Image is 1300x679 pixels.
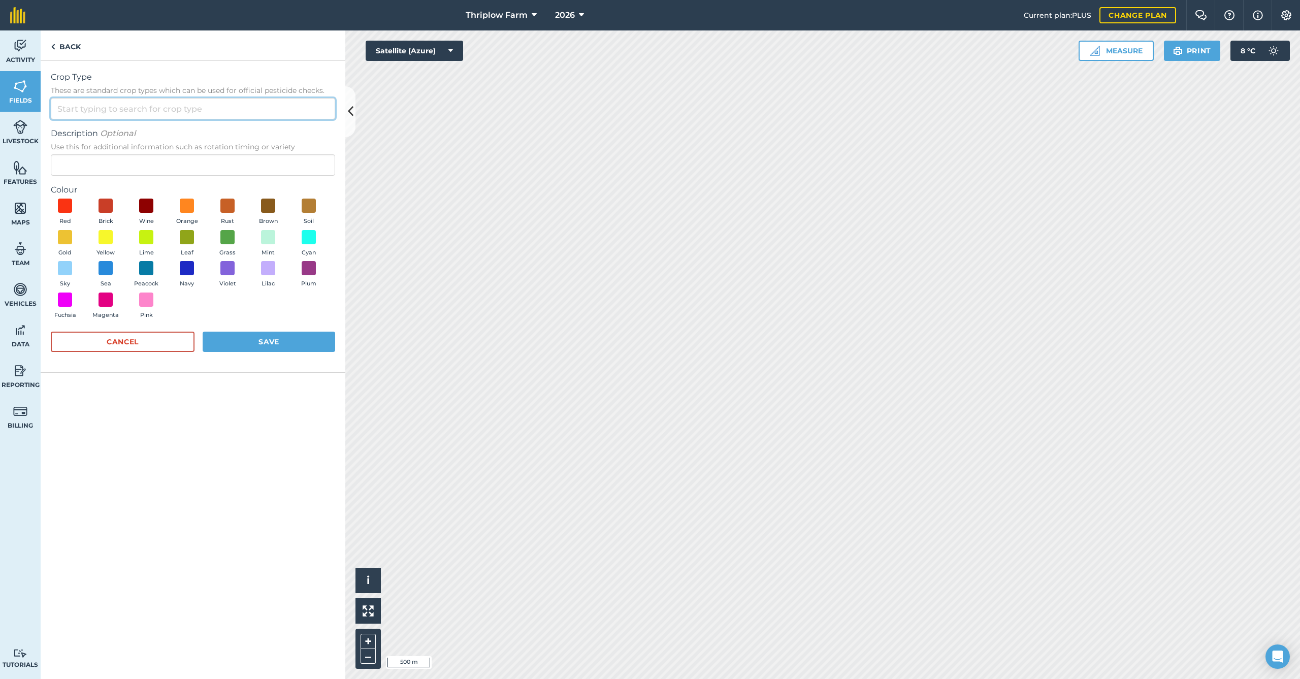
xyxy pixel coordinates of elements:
[361,649,376,664] button: –
[132,230,160,257] button: Lime
[10,7,25,23] img: fieldmargin Logo
[221,217,234,226] span: Rust
[213,261,242,288] button: Violet
[1173,45,1183,57] img: svg+xml;base64,PHN2ZyB4bWxucz0iaHR0cDovL3d3dy53My5vcmcvMjAwMC9zdmciIHdpZHRoPSIxOSIgaGVpZ2h0PSIyNC...
[13,404,27,419] img: svg+xml;base64,PD94bWwgdmVyc2lvbj0iMS4wIiBlbmNvZGluZz0idXRmLTgiPz4KPCEtLSBHZW5lcmF0b3I6IEFkb2JlIE...
[1024,10,1091,21] span: Current plan : PLUS
[60,279,70,288] span: Sky
[262,248,275,257] span: Mint
[59,217,71,226] span: Red
[173,230,201,257] button: Leaf
[219,279,236,288] span: Violet
[254,261,282,288] button: Lilac
[92,311,119,320] span: Magenta
[361,634,376,649] button: +
[1263,41,1284,61] img: svg+xml;base64,PD94bWwgdmVyc2lvbj0iMS4wIiBlbmNvZGluZz0idXRmLTgiPz4KPCEtLSBHZW5lcmF0b3I6IEFkb2JlIE...
[1223,10,1236,20] img: A question mark icon
[295,230,323,257] button: Cyan
[173,199,201,226] button: Orange
[132,199,160,226] button: Wine
[13,241,27,256] img: svg+xml;base64,PD94bWwgdmVyc2lvbj0iMS4wIiBlbmNvZGluZz0idXRmLTgiPz4KPCEtLSBHZW5lcmF0b3I6IEFkb2JlIE...
[13,649,27,658] img: svg+xml;base64,PD94bWwgdmVyc2lvbj0iMS4wIiBlbmNvZGluZz0idXRmLTgiPz4KPCEtLSBHZW5lcmF0b3I6IEFkb2JlIE...
[140,311,153,320] span: Pink
[134,279,158,288] span: Peacock
[301,279,316,288] span: Plum
[132,293,160,320] button: Pink
[1280,10,1292,20] img: A cog icon
[181,248,193,257] span: Leaf
[1230,41,1290,61] button: 8 °C
[96,248,115,257] span: Yellow
[41,30,91,60] a: Back
[555,9,575,21] span: 2026
[304,217,314,226] span: Soil
[1253,9,1263,21] img: svg+xml;base64,PHN2ZyB4bWxucz0iaHR0cDovL3d3dy53My5vcmcvMjAwMC9zdmciIHdpZHRoPSIxNyIgaGVpZ2h0PSIxNy...
[132,261,160,288] button: Peacock
[139,248,154,257] span: Lime
[1241,41,1255,61] span: 8 ° C
[51,184,335,196] label: Colour
[262,279,275,288] span: Lilac
[466,9,528,21] span: Thriplow Farm
[100,128,136,138] em: Optional
[254,199,282,226] button: Brown
[91,293,120,320] button: Magenta
[213,230,242,257] button: Grass
[58,248,72,257] span: Gold
[139,217,154,226] span: Wine
[51,199,79,226] button: Red
[203,332,335,352] button: Save
[13,363,27,378] img: svg+xml;base64,PD94bWwgdmVyc2lvbj0iMS4wIiBlbmNvZGluZz0idXRmLTgiPz4KPCEtLSBHZW5lcmF0b3I6IEFkb2JlIE...
[1195,10,1207,20] img: Two speech bubbles overlapping with the left bubble in the forefront
[1090,46,1100,56] img: Ruler icon
[51,71,335,83] span: Crop Type
[254,230,282,257] button: Mint
[54,311,76,320] span: Fuchsia
[13,79,27,94] img: svg+xml;base64,PHN2ZyB4bWxucz0iaHR0cDovL3d3dy53My5vcmcvMjAwMC9zdmciIHdpZHRoPSI1NiIgaGVpZ2h0PSI2MC...
[1164,41,1221,61] button: Print
[355,568,381,593] button: i
[13,38,27,53] img: svg+xml;base64,PD94bWwgdmVyc2lvbj0iMS4wIiBlbmNvZGluZz0idXRmLTgiPz4KPCEtLSBHZW5lcmF0b3I6IEFkb2JlIE...
[101,279,111,288] span: Sea
[51,332,194,352] button: Cancel
[51,261,79,288] button: Sky
[1099,7,1176,23] a: Change plan
[51,230,79,257] button: Gold
[176,217,198,226] span: Orange
[302,248,316,257] span: Cyan
[51,41,55,53] img: svg+xml;base64,PHN2ZyB4bWxucz0iaHR0cDovL3d3dy53My5vcmcvMjAwMC9zdmciIHdpZHRoPSI5IiBoZWlnaHQ9IjI0Ii...
[259,217,278,226] span: Brown
[99,217,113,226] span: Brick
[295,261,323,288] button: Plum
[180,279,194,288] span: Navy
[51,127,335,140] span: Description
[13,119,27,135] img: svg+xml;base64,PD94bWwgdmVyc2lvbj0iMS4wIiBlbmNvZGluZz0idXRmLTgiPz4KPCEtLSBHZW5lcmF0b3I6IEFkb2JlIE...
[91,199,120,226] button: Brick
[13,322,27,338] img: svg+xml;base64,PD94bWwgdmVyc2lvbj0iMS4wIiBlbmNvZGluZz0idXRmLTgiPz4KPCEtLSBHZW5lcmF0b3I6IEFkb2JlIE...
[219,248,236,257] span: Grass
[13,282,27,297] img: svg+xml;base64,PD94bWwgdmVyc2lvbj0iMS4wIiBlbmNvZGluZz0idXRmLTgiPz4KPCEtLSBHZW5lcmF0b3I6IEFkb2JlIE...
[91,261,120,288] button: Sea
[1079,41,1154,61] button: Measure
[51,85,335,95] span: These are standard crop types which can be used for official pesticide checks.
[91,230,120,257] button: Yellow
[295,199,323,226] button: Soil
[173,261,201,288] button: Navy
[366,41,463,61] button: Satellite (Azure)
[51,98,335,119] input: Start typing to search for crop type
[363,605,374,617] img: Four arrows, one pointing top left, one top right, one bottom right and the last bottom left
[13,160,27,175] img: svg+xml;base64,PHN2ZyB4bWxucz0iaHR0cDovL3d3dy53My5vcmcvMjAwMC9zdmciIHdpZHRoPSI1NiIgaGVpZ2h0PSI2MC...
[51,142,335,152] span: Use this for additional information such as rotation timing or variety
[367,574,370,587] span: i
[1265,644,1290,669] div: Open Intercom Messenger
[13,201,27,216] img: svg+xml;base64,PHN2ZyB4bWxucz0iaHR0cDovL3d3dy53My5vcmcvMjAwMC9zdmciIHdpZHRoPSI1NiIgaGVpZ2h0PSI2MC...
[51,293,79,320] button: Fuchsia
[213,199,242,226] button: Rust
